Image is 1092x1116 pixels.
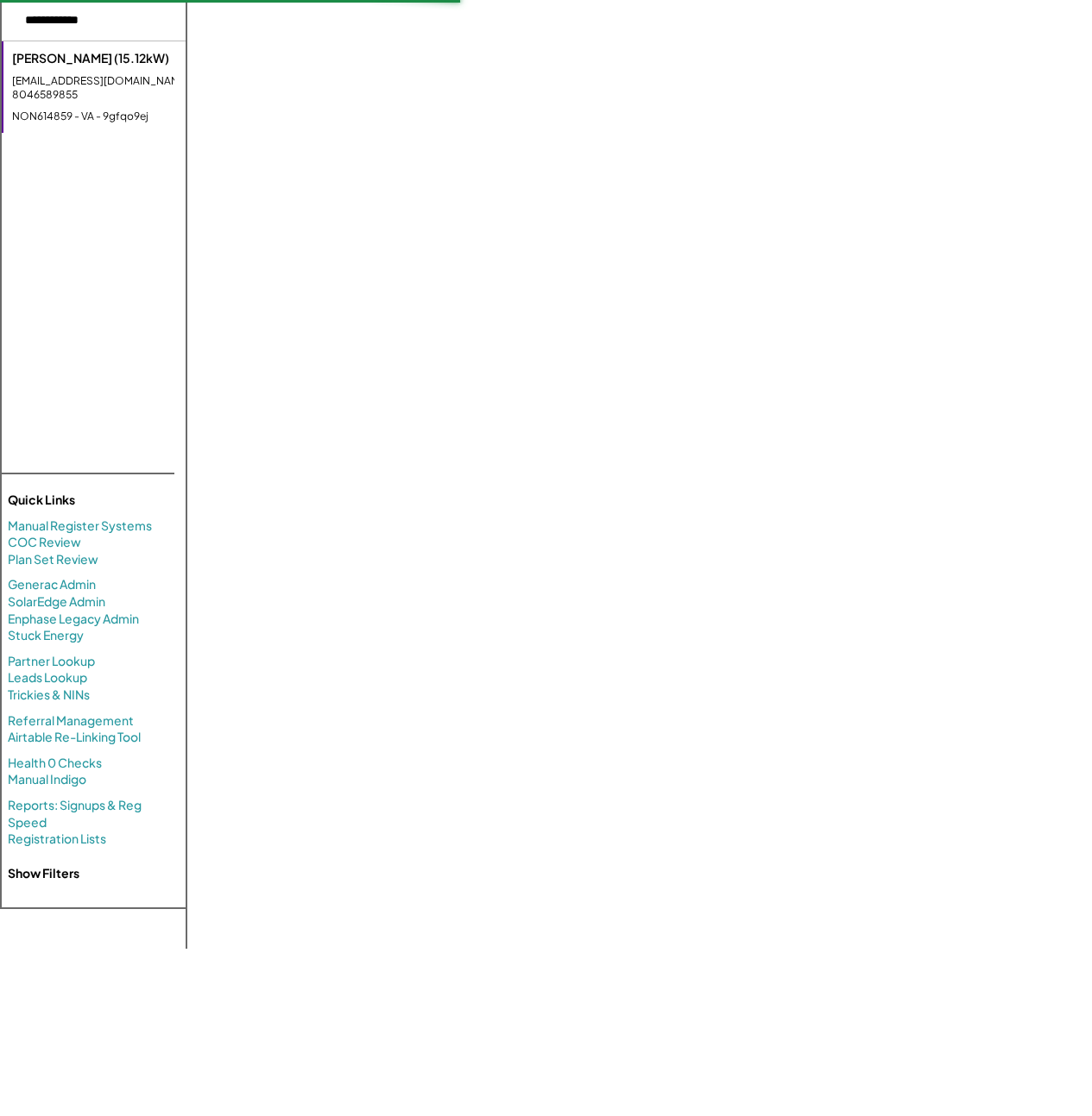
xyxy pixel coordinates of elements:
[8,627,84,644] a: Stuck Energy
[8,593,105,611] a: SolarEdge Admin
[8,653,95,670] a: Partner Lookup
[8,576,96,593] a: Generac Admin
[8,797,157,831] a: Reports: Signups & Reg Speed
[12,50,224,67] div: [PERSON_NAME] (15.12kW)
[8,551,98,568] a: Plan Set Review
[8,611,139,628] a: Enphase Legacy Admin
[8,771,86,788] a: Manual Indigo
[8,712,134,730] a: Referral Management
[8,492,180,509] div: Quick Links
[8,687,90,704] a: Trickies & NINs
[8,534,81,551] a: COC Review
[8,517,152,535] a: Manual Register Systems
[12,74,224,103] div: [EMAIL_ADDRESS][DOMAIN_NAME] - 8046589855
[8,755,102,772] a: Health 0 Checks
[8,831,106,848] a: Registration Lists
[8,865,79,881] strong: Show Filters
[12,110,224,124] div: NON614859 - VA - 9gfqo9ej
[8,669,87,687] a: Leads Lookup
[8,729,141,746] a: Airtable Re-Linking Tool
